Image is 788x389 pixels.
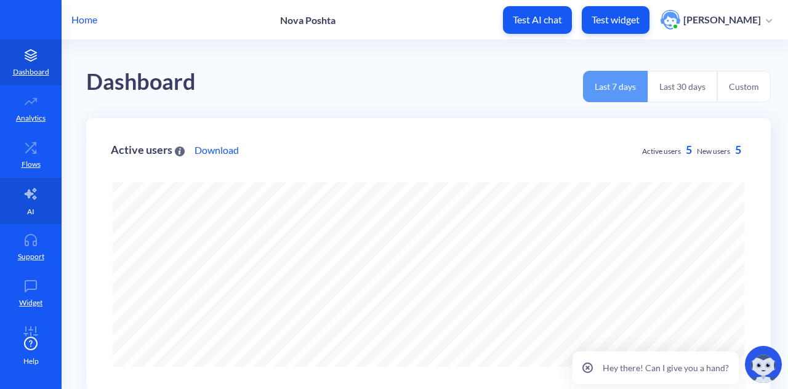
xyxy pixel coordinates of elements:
p: Test AI chat [513,14,562,26]
p: Flows [22,159,41,170]
img: user photo [661,10,680,30]
p: Widget [19,297,42,308]
span: Active users [642,146,681,156]
span: 5 [686,143,692,156]
p: [PERSON_NAME] [683,13,761,26]
button: Test widget [582,6,649,34]
button: user photo[PERSON_NAME] [654,9,778,31]
span: 5 [735,143,741,156]
p: Support [18,251,44,262]
p: Nova Poshta [280,14,336,26]
button: Last 7 days [583,71,648,102]
p: Analytics [16,113,46,124]
button: Test AI chat [503,6,572,34]
div: Active users [111,144,185,156]
span: New users [697,146,730,156]
div: Dashboard [86,65,196,100]
button: Last 30 days [648,71,717,102]
p: Test widget [592,14,640,26]
p: Home [71,12,97,27]
img: copilot-icon.svg [745,346,782,383]
span: Help [23,356,39,367]
a: Download [195,143,239,158]
p: AI [27,206,34,217]
p: Hey there! Can I give you a hand? [603,361,729,374]
p: Dashboard [13,66,49,78]
button: Custom [717,71,771,102]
